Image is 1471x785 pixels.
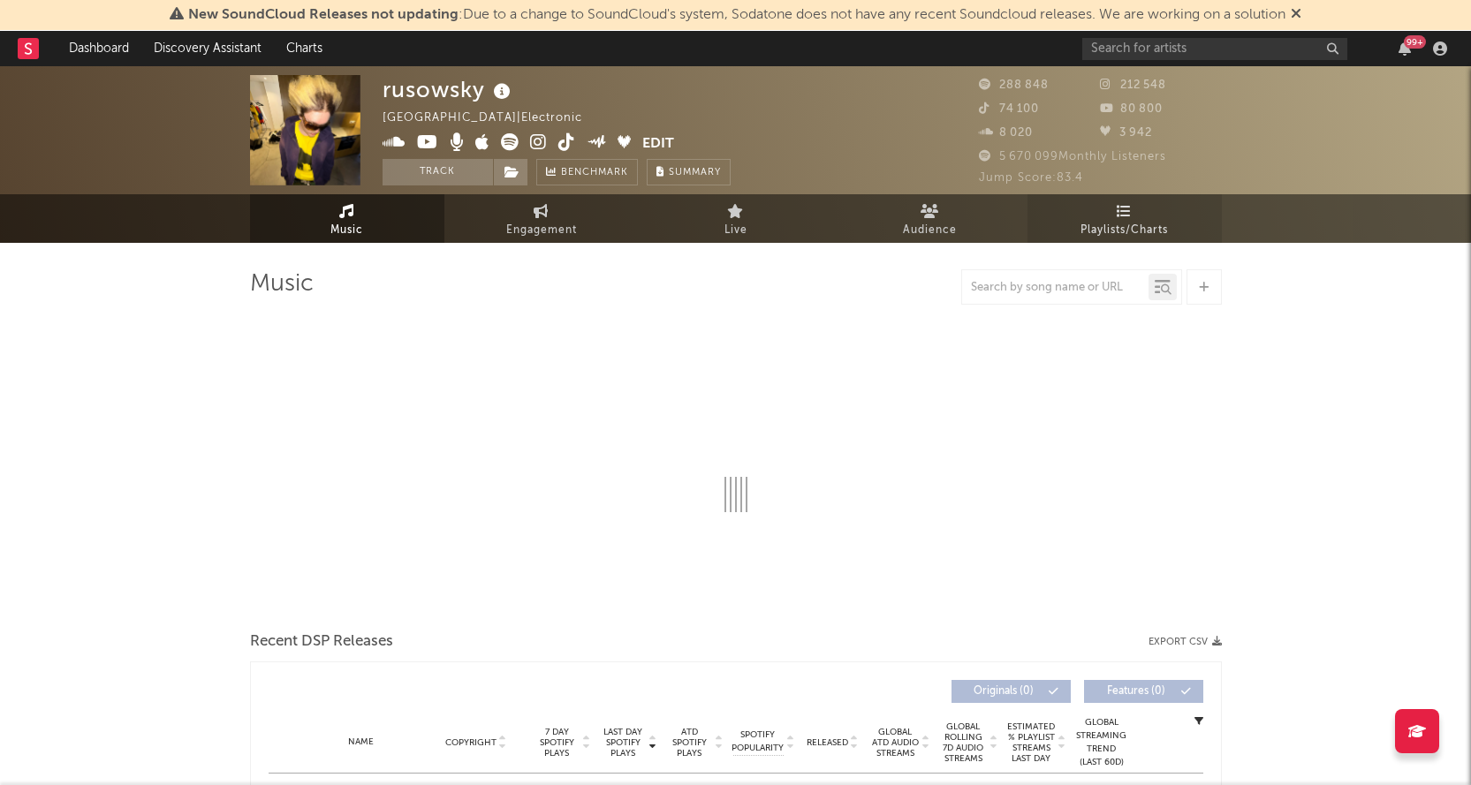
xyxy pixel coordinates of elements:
span: Music [330,220,363,241]
span: Global Rolling 7D Audio Streams [939,721,988,764]
span: Global ATD Audio Streams [871,727,920,759]
div: Name [304,736,420,749]
span: 80 800 [1100,103,1163,115]
a: Discovery Assistant [141,31,274,66]
div: 99 + [1404,35,1426,49]
a: Music [250,194,444,243]
span: Recent DSP Releases [250,631,393,653]
a: Charts [274,31,335,66]
button: Export CSV [1149,637,1222,647]
span: Copyright [445,737,497,748]
div: rusowsky [383,75,515,104]
span: 8 020 [979,127,1033,139]
button: Track [383,159,493,185]
a: Engagement [444,194,639,243]
span: New SoundCloud Releases not updating [188,8,459,22]
span: Audience [903,220,957,241]
a: Dashboard [57,31,141,66]
button: Edit [642,133,674,155]
button: Features(0) [1084,680,1203,703]
button: Originals(0) [952,680,1071,703]
a: Live [639,194,833,243]
div: [GEOGRAPHIC_DATA] | Electronic [383,108,603,129]
span: Estimated % Playlist Streams Last Day [1007,721,1056,764]
span: 7 Day Spotify Plays [534,727,580,759]
span: Originals ( 0 ) [963,686,1044,697]
a: Benchmark [536,159,638,185]
span: ATD Spotify Plays [666,727,713,759]
input: Search by song name or URL [962,281,1149,295]
a: Audience [833,194,1027,243]
span: 74 100 [979,103,1039,115]
span: Last Day Spotify Plays [600,727,647,759]
div: Global Streaming Trend (Last 60D) [1075,716,1128,769]
span: 3 942 [1100,127,1152,139]
button: 99+ [1399,42,1411,56]
span: Released [807,737,848,748]
span: Playlists/Charts [1081,220,1168,241]
span: Benchmark [561,162,628,184]
a: Playlists/Charts [1027,194,1222,243]
input: Search for artists [1082,38,1347,60]
span: Engagement [506,220,577,241]
span: Jump Score: 83.4 [979,172,1083,184]
span: 5 670 099 Monthly Listeners [979,151,1166,162]
span: 212 548 [1100,79,1166,91]
span: Spotify Popularity [732,728,784,755]
span: Live [724,220,747,241]
button: Summary [647,159,731,185]
span: 288 848 [979,79,1049,91]
span: : Due to a change to SoundCloud's system, Sodatone does not have any recent Soundcloud releases. ... [188,8,1285,22]
span: Summary [669,168,721,177]
span: Features ( 0 ) [1096,686,1177,697]
span: Dismiss [1291,8,1301,22]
